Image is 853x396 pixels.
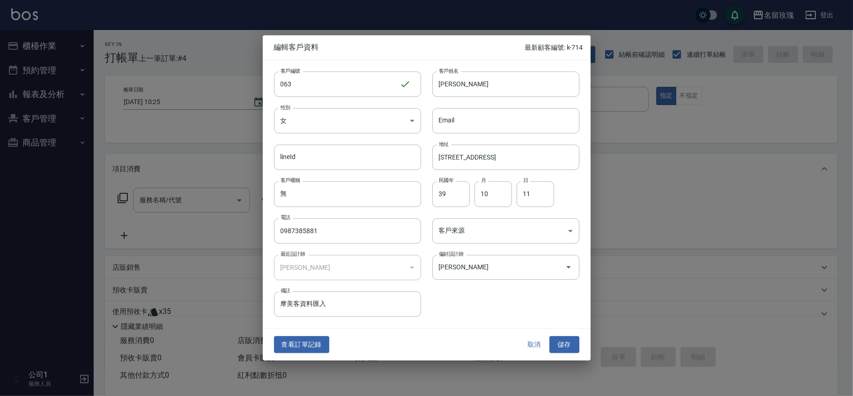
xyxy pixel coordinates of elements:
label: 電話 [281,214,290,221]
label: 地址 [439,141,449,148]
button: Open [561,260,576,275]
p: 最新顧客編號: k-714 [525,43,583,53]
label: 最近設計師 [281,251,305,258]
button: 儲存 [549,336,579,353]
label: 客戶編號 [281,67,300,74]
button: 取消 [519,336,549,353]
label: 民國年 [439,177,453,184]
button: 查看訂單記錄 [274,336,329,353]
span: 編輯客戶資料 [274,43,525,52]
label: 月 [481,177,486,184]
div: 女 [274,108,421,133]
label: 備註 [281,287,290,294]
label: 日 [523,177,528,184]
label: 偏好設計師 [439,251,463,258]
label: 客戶暱稱 [281,177,300,184]
label: 性別 [281,104,290,111]
div: [PERSON_NAME] [274,255,421,280]
label: 客戶姓名 [439,67,459,74]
